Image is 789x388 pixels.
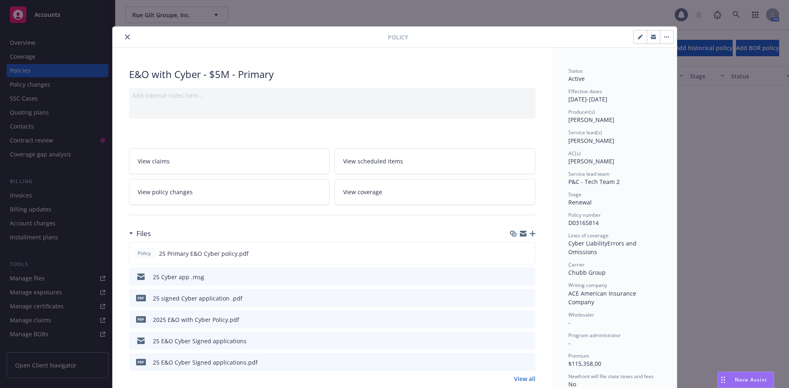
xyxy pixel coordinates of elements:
span: Service lead team [568,170,609,177]
span: Status [568,67,583,74]
span: P&C - Tech Team 2 [568,178,620,186]
span: Newfront will file state taxes and fees [568,373,654,380]
button: download file [512,315,518,324]
span: ACE American Insurance Company [568,289,638,306]
button: download file [512,294,518,303]
button: download file [512,273,518,281]
span: Policy number [568,211,601,218]
span: D03165814 [568,219,599,227]
button: Nova Assist [717,372,774,388]
div: 25 E&O Cyber Signed applications.pdf [153,358,258,367]
span: Producer(s) [568,108,595,115]
span: Policy [388,33,408,41]
button: preview file [525,337,532,345]
button: download file [512,337,518,345]
span: AC(s) [568,150,581,157]
span: Program administrator [568,332,621,339]
span: Errors and Omissions [568,239,638,256]
span: View scheduled items [343,157,403,165]
h3: Files [136,228,151,239]
span: [PERSON_NAME] [568,116,614,124]
span: No [568,380,576,388]
div: [DATE] - [DATE] [568,88,660,103]
button: preview file [524,249,532,258]
div: 25 Cyber app .msg [153,273,204,281]
button: preview file [525,294,532,303]
span: [PERSON_NAME] [568,137,614,145]
button: preview file [525,273,532,281]
span: pdf [136,316,146,322]
div: 25 signed Cyber application .pdf [153,294,242,303]
span: Effective dates [568,88,602,95]
span: Policy [136,250,152,257]
button: close [122,32,132,42]
span: Chubb Group [568,269,606,276]
span: Active [568,75,585,83]
span: View policy changes [138,188,193,196]
div: 2025 E&O with Cyber Policy.pdf [153,315,239,324]
button: preview file [525,358,532,367]
button: download file [511,249,518,258]
button: download file [512,358,518,367]
span: Cyber Liability [568,239,607,247]
span: $115,358.00 [568,360,601,367]
span: View coverage [343,188,382,196]
span: Renewal [568,198,592,206]
button: preview file [525,315,532,324]
span: Carrier [568,261,585,268]
a: View claims [129,148,330,174]
span: Lines of coverage [568,232,609,239]
span: Premium [568,352,589,359]
div: E&O with Cyber - $5M - Primary [129,67,535,81]
a: View scheduled items [335,148,535,174]
div: Add internal notes here... [132,91,532,100]
span: Nova Assist [735,376,767,383]
a: View all [514,374,535,383]
span: [PERSON_NAME] [568,157,614,165]
span: pdf [136,359,146,365]
span: - [568,319,570,326]
span: Service lead(s) [568,129,602,136]
span: 25 Primary E&O Cyber policy.pdf [159,249,249,258]
span: - [568,339,570,347]
span: View claims [138,157,170,165]
span: pdf [136,295,146,301]
span: Wholesaler [568,311,594,318]
a: View coverage [335,179,535,205]
a: View policy changes [129,179,330,205]
div: Drag to move [718,372,728,388]
div: 25 E&O Cyber Signed applications [153,337,247,345]
span: Writing company [568,282,607,289]
div: Files [129,228,151,239]
span: Stage [568,191,581,198]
